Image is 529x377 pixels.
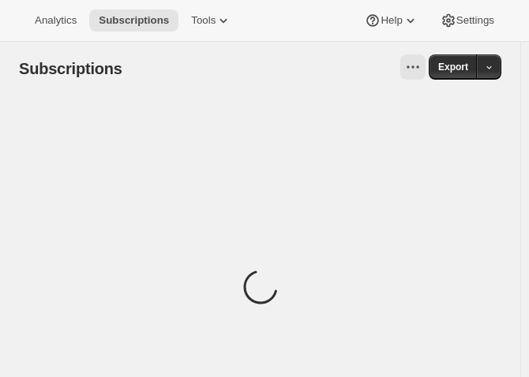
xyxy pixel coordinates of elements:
[355,9,427,32] button: Help
[19,60,122,77] span: Subscriptions
[429,54,478,80] button: Export
[99,14,169,27] span: Subscriptions
[400,54,426,80] button: View actions for Subscriptions
[182,9,241,32] button: Tools
[438,61,468,73] span: Export
[89,9,178,32] button: Subscriptions
[35,14,77,27] span: Analytics
[456,14,494,27] span: Settings
[381,14,402,27] span: Help
[25,9,86,32] button: Analytics
[191,14,216,27] span: Tools
[431,9,504,32] button: Settings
